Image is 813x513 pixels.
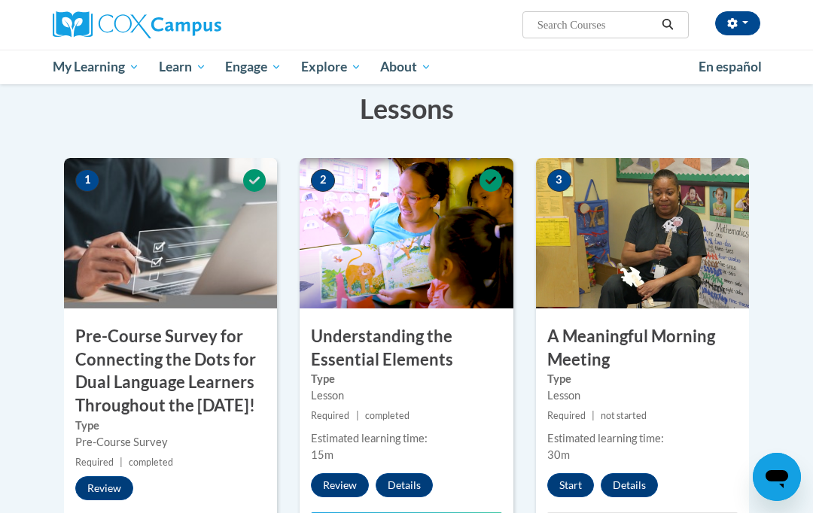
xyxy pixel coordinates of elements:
[149,50,216,84] a: Learn
[120,457,123,468] span: |
[129,457,173,468] span: completed
[225,58,282,76] span: Engage
[715,11,760,35] button: Account Settings
[311,473,369,497] button: Review
[53,11,221,38] img: Cox Campus
[41,50,772,84] div: Main menu
[547,473,594,497] button: Start
[53,58,139,76] span: My Learning
[311,448,333,461] span: 15m
[376,473,433,497] button: Details
[547,169,571,192] span: 3
[64,325,277,417] h3: Pre-Course Survey for Connecting the Dots for Dual Language Learners Throughout the [DATE]!
[301,58,361,76] span: Explore
[699,59,762,74] span: En español
[311,430,501,447] div: Estimated learning time:
[215,50,291,84] a: Engage
[43,50,149,84] a: My Learning
[311,169,335,192] span: 2
[300,158,513,308] img: Course Image
[380,58,431,76] span: About
[547,410,586,421] span: Required
[547,387,738,404] div: Lesson
[536,158,749,308] img: Course Image
[75,457,114,468] span: Required
[53,11,273,38] a: Cox Campus
[601,410,647,421] span: not started
[547,430,738,447] div: Estimated learning time:
[311,387,501,404] div: Lesson
[75,476,133,500] button: Review
[592,410,595,421] span: |
[75,434,266,451] div: Pre-Course Survey
[64,90,749,127] h3: Lessons
[536,325,749,372] h3: A Meaningful Morning Meeting
[656,16,679,34] button: Search
[356,410,359,421] span: |
[371,50,442,84] a: About
[300,325,513,372] h3: Understanding the Essential Elements
[75,169,99,192] span: 1
[753,453,801,501] iframe: Button to launch messaging window
[689,51,772,83] a: En español
[601,473,658,497] button: Details
[311,410,349,421] span: Required
[64,158,277,308] img: Course Image
[291,50,371,84] a: Explore
[365,410,410,421] span: completed
[159,58,206,76] span: Learn
[547,448,570,461] span: 30m
[547,371,738,387] label: Type
[75,417,266,434] label: Type
[311,371,501,387] label: Type
[536,16,656,34] input: Search Courses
